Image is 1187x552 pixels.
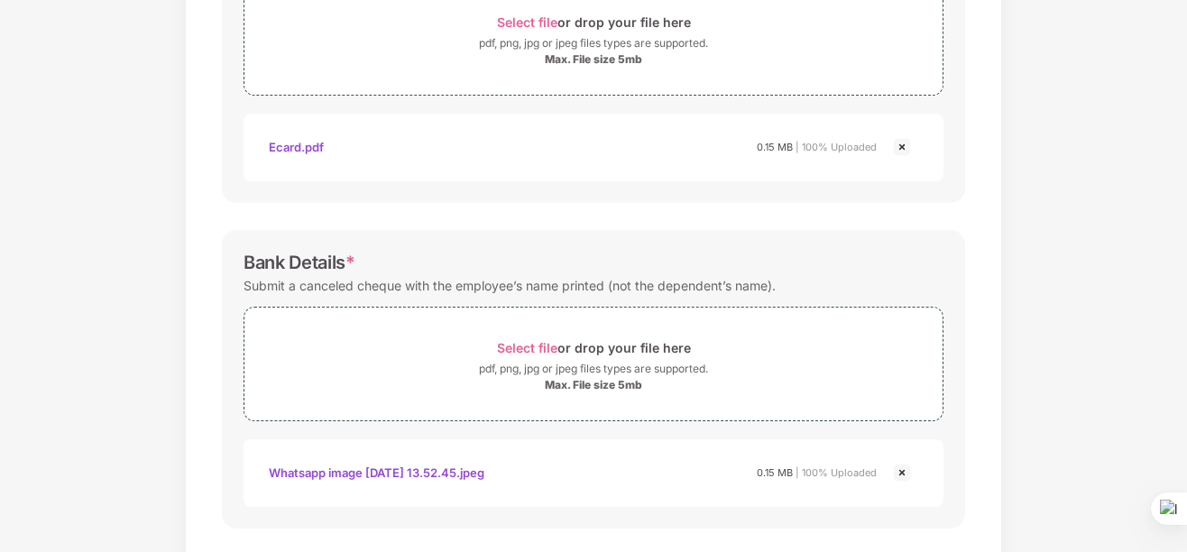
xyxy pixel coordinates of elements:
[497,340,557,355] span: Select file
[545,52,642,67] div: Max. File size 5mb
[796,141,877,153] span: | 100% Uploaded
[479,34,708,52] div: pdf, png, jpg or jpeg files types are supported.
[757,141,793,153] span: 0.15 MB
[244,252,355,273] div: Bank Details
[244,321,943,407] span: Select fileor drop your file herepdf, png, jpg or jpeg files types are supported.Max. File size 5mb
[796,466,877,479] span: | 100% Uploaded
[269,132,324,162] div: Ecard.pdf
[479,360,708,378] div: pdf, png, jpg or jpeg files types are supported.
[891,462,913,483] img: svg+xml;base64,PHN2ZyBpZD0iQ3Jvc3MtMjR4MjQiIHhtbG5zPSJodHRwOi8vd3d3LnczLm9yZy8yMDAwL3N2ZyIgd2lkdG...
[244,273,776,298] div: Submit a canceled cheque with the employee’s name printed (not the dependent’s name).
[497,336,691,360] div: or drop your file here
[497,10,691,34] div: or drop your file here
[891,136,913,158] img: svg+xml;base64,PHN2ZyBpZD0iQ3Jvc3MtMjR4MjQiIHhtbG5zPSJodHRwOi8vd3d3LnczLm9yZy8yMDAwL3N2ZyIgd2lkdG...
[269,457,484,488] div: Whatsapp image [DATE] 13.52.45.jpeg
[545,378,642,392] div: Max. File size 5mb
[497,14,557,30] span: Select file
[757,466,793,479] span: 0.15 MB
